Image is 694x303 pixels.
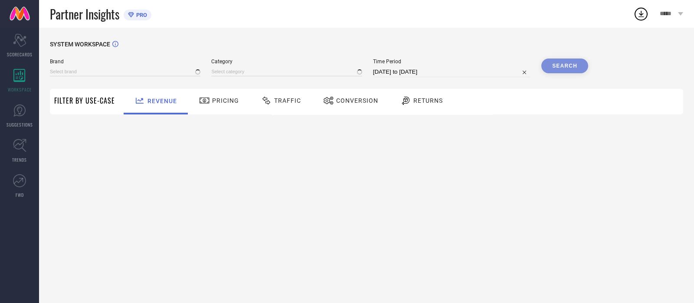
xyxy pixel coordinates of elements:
[147,98,177,104] span: Revenue
[7,121,33,128] span: SUGGESTIONS
[373,67,530,77] input: Select time period
[211,59,362,65] span: Category
[274,97,301,104] span: Traffic
[50,67,200,76] input: Select brand
[134,12,147,18] span: PRO
[50,5,119,23] span: Partner Insights
[336,97,378,104] span: Conversion
[16,192,24,198] span: FWD
[373,59,530,65] span: Time Period
[211,67,362,76] input: Select category
[413,97,443,104] span: Returns
[633,6,649,22] div: Open download list
[7,51,33,58] span: SCORECARDS
[8,86,32,93] span: WORKSPACE
[50,41,110,48] span: SYSTEM WORKSPACE
[12,156,27,163] span: TRENDS
[212,97,239,104] span: Pricing
[50,59,200,65] span: Brand
[54,95,115,106] span: Filter By Use-Case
